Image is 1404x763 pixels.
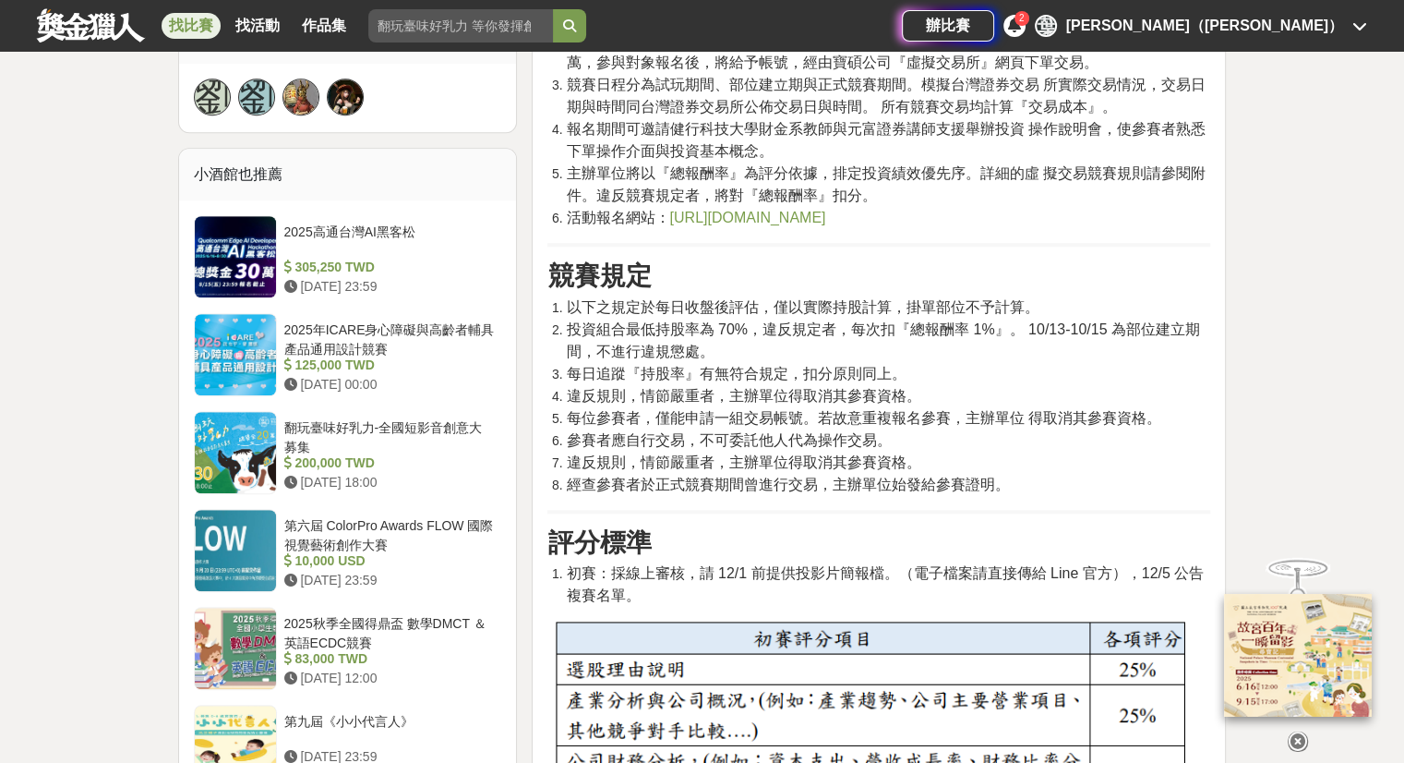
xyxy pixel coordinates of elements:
[566,366,906,381] span: 每日追蹤『持股率』有無符合規定，扣分原則同上。
[284,277,495,297] div: [DATE] 23:59
[566,299,1038,315] span: 以下之規定於每日收盤後評估，僅以實際持股計算，掛單部位不予計算。
[1224,594,1372,717] img: 968ab78a-c8e5-4181-8f9d-94c24feca916.png
[284,321,495,356] div: 2025年ICARE身心障礙與高齡者輔具產品通用設計競賽
[284,516,495,551] div: 第六屆 ColorPro Awards FLOW 國際視覺藝術創作大賽
[162,13,221,39] a: 找比賽
[669,211,825,225] a: [URL][DOMAIN_NAME]
[566,210,669,225] span: 活動報名網站：
[328,79,363,115] img: Avatar
[566,121,1205,159] span: 報名期間可邀請健行科技大學財金系教師與元富證券講師支援舉辦投資 操作說明會，使參賽者熟悉下單操作介面與投資基本概念。
[284,418,495,454] div: 翻玩臺味好乳力-全國短影音創意大募集
[194,79,231,115] a: 劉
[284,223,495,258] div: 2025高通台灣AI黑客松
[284,551,495,571] div: 10,000 USD
[566,454,920,470] span: 違反規則，情節嚴重者，主辦單位得取消其參賽資格。
[284,473,495,492] div: [DATE] 18:00
[282,79,319,115] a: Avatar
[1019,13,1025,23] span: 2
[238,79,275,115] a: 劉
[566,565,1204,603] span: 初賽：採線上審核，請 12/1 前提供投影片簡報檔。（電子檔案請直接傳給 Line 官方），12/5 公告複賽名單。
[902,10,994,42] a: 辦比賽
[368,9,553,42] input: 翻玩臺味好乳力 等你發揮創意！
[566,321,1199,359] span: 投資組合最低持股率為 70%，違反規定者，每次扣『總報酬率 1%』。 10/13-10/15 為部位建立期間，不進行違規懲處。
[194,607,502,690] a: 2025秋季全國得鼎盃 數學DMCT ＆ 英語ECDC競賽 83,000 TWD [DATE] 12:00
[194,509,502,592] a: 第六屆 ColorPro Awards FLOW 國際視覺藝術創作大賽 10,000 USD [DATE] 23:59
[547,261,651,290] strong: 競賽規定
[284,258,495,277] div: 305,250 TWD
[284,669,495,688] div: [DATE] 12:00
[1066,15,1343,37] div: [PERSON_NAME]（[PERSON_NAME]）
[566,432,891,448] span: 參賽者應自行交易，不可委託他人代為操作交易。
[284,375,495,394] div: [DATE] 00:00
[194,215,502,298] a: 2025高通台灣AI黑客松 305,250 TWD [DATE] 23:59
[194,411,502,494] a: 翻玩臺味好乳力-全國短影音創意大募集 200,000 TWD [DATE] 18:00
[1035,15,1057,37] div: 葉
[566,388,920,404] span: 違反規則，情節嚴重者，主辦單位得取消其參賽資格。
[284,649,495,669] div: 83,000 TWD
[284,356,495,375] div: 125,000 TWD
[284,614,495,649] div: 2025秋季全國得鼎盃 數學DMCT ＆ 英語ECDC競賽
[566,477,1009,492] span: 經查參賽者於正式競賽期間曾進行交易，主辦單位始發給參賽證明。
[327,79,364,115] a: Avatar
[566,77,1205,115] span: 競賽日程分為試玩期間、部位建立期與正式競賽期間。模擬台灣證券交易 所實際交易情況，交易日期與時間同台灣證券交易所公佈交易日與時間。 所有競賽交易均計算『交易成本』。
[284,571,495,590] div: [DATE] 23:59
[284,712,495,747] div: 第九屆《小小代言人》
[566,165,1205,203] span: 主辦單位將以『總報酬率』為評分依據，排定投資績效優先序。詳細的虛 擬交易競賽規則請參閱附件。違反競賽規定者，將對『總報酬率』扣分。
[547,528,651,557] strong: 評分標準
[294,13,354,39] a: 作品集
[284,454,495,473] div: 200,000 TWD
[194,313,502,396] a: 2025年ICARE身心障礙與高齡者輔具產品通用設計競賽 125,000 TWD [DATE] 00:00
[228,13,287,39] a: 找活動
[566,410,1160,426] span: 每位參賽者，僅能申請一組交易帳號。若故意重複報名參賽，主辦單位 得取消其參賽資格。
[283,79,318,115] img: Avatar
[179,149,517,200] div: 小酒館也推薦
